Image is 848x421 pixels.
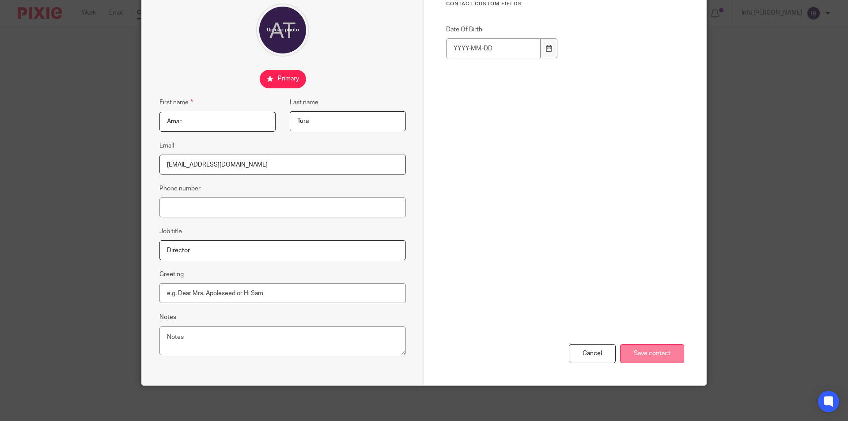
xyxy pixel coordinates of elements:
label: Phone number [159,184,201,193]
label: Email [159,141,174,150]
input: YYYY-MM-DD [446,38,541,58]
label: First name [159,97,193,107]
label: Notes [159,313,176,322]
input: Save contact [620,344,684,363]
label: Job title [159,227,182,236]
label: Last name [290,98,318,107]
input: e.g. Dear Mrs. Appleseed or Hi Sam [159,283,406,303]
div: Cancel [569,344,616,363]
label: Date Of Birth [446,25,558,34]
label: Greeting [159,270,184,279]
h3: Contact Custom fields [446,0,684,8]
